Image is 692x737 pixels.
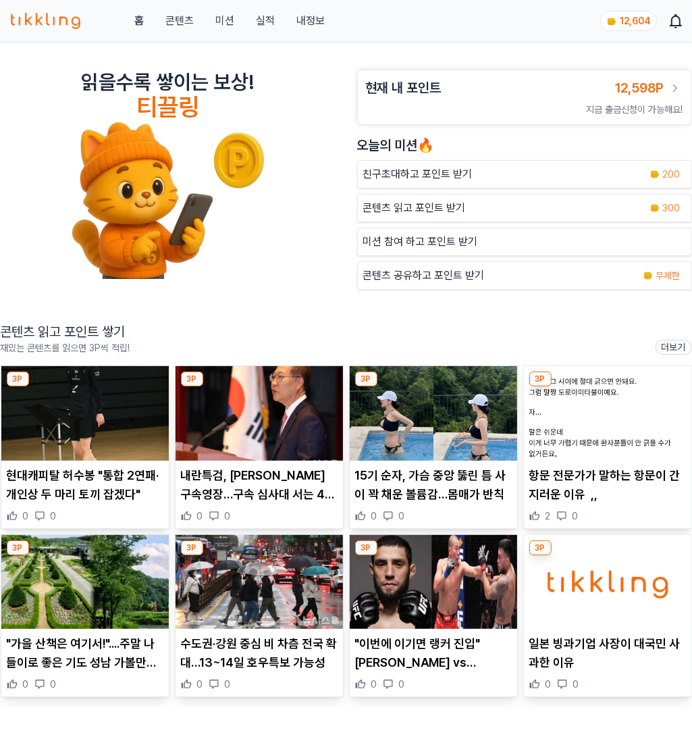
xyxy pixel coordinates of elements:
[649,169,660,180] img: coin
[606,16,617,27] img: coin
[7,634,163,672] p: "가을 산책은 여기서!"....주말 나들이로 좋은 기도 성남 가볼만한 곳 BEST 4 추천
[176,535,343,630] img: 수도권·강원 중심 비 차츰 전국 확대…13~14일 호우특보 가능성
[23,678,29,691] span: 0
[136,94,199,121] h4: 티끌링
[399,678,405,691] span: 0
[181,634,338,672] p: 수도권·강원 중심 비 차츰 전국 확대…13~14일 호우특보 가능성
[1,535,169,630] img: "가을 산책은 여기서!"....주말 나들이로 좋은 기도 성남 가볼만한 곳 BEST 4 추천
[165,13,194,29] a: 콘텐츠
[175,365,344,529] div: 3P 내란특검, 박성재 구속영장…구속 심사대 서는 4번째 국무위원(종합) 내란특검, [PERSON_NAME] 구속영장…구속 심사대 서는 4번째 국무위원(종합) 0 0
[51,678,57,691] span: 0
[529,466,686,504] p: 항문 전문가가 말하는 항문이 간지러운 이유 ,,
[349,365,518,529] div: 3P 15기 순자, 가슴 중앙 뚫린 틈 사이 꽉 채운 볼륨감…몸매가 반칙 15기 순자, 가슴 중앙 뚫린 틈 사이 꽉 채운 볼륨감…몸매가 반칙 0 0
[545,509,551,523] span: 2
[51,509,57,523] span: 0
[7,372,29,386] div: 3P
[82,70,255,94] h2: 읽을수록 쌓이는 보상!
[355,372,377,386] div: 3P
[197,678,203,691] span: 0
[197,509,203,523] span: 0
[363,268,485,284] p: 콘텐츠 공유하고 포인트 받기
[1,341,130,355] p: 재밌는 콘텐츠를 읽으면 3P씩 적립!
[620,16,651,26] span: 12,604
[523,365,692,529] div: 3P 항문 전문가가 말하는 항문이 간지러운 이유 ,, 항문 전문가가 말하는 항문이 간지러운 이유 ,, 2 0
[215,13,234,29] button: 미션
[23,509,29,523] span: 0
[600,11,654,31] a: coin 12,604
[663,201,681,215] span: 300
[357,261,692,290] a: 콘텐츠 공유하고 포인트 받기 coin 무제한
[616,78,683,97] a: 12,598P
[357,194,692,222] a: 콘텐츠 읽고 포인트 받기 coin 300
[181,372,203,386] div: 3P
[529,372,552,386] div: 3P
[357,160,692,188] button: 친구초대하고 포인트 받기 coin 200
[355,634,512,672] p: "이번에 이기면 랭커 진입"[PERSON_NAME] vs [PERSON_NAME]...UFC미들급 랭커 될 수 있을까?
[7,540,29,555] div: 3P
[176,366,343,461] img: 내란특검, 박성재 구속영장…구속 심사대 서는 4번째 국무위원(종합)
[573,678,579,691] span: 0
[523,534,692,698] div: 3P 일본 빙과기업 사장이 대국민 사과한 이유 일본 빙과기업 사장이 대국민 사과한 이유 0 0
[573,509,579,523] span: 0
[134,13,144,29] a: 홈
[7,466,163,504] p: 현대캐피탈 허수봉 "통합 2연패·개인상 두 마리 토끼 잡겠다"
[366,78,442,97] h3: 현재 내 포인트
[181,540,203,555] div: 3P
[643,270,654,281] img: coin
[225,678,231,691] span: 0
[524,535,691,630] img: 일본 빙과기업 사장이 대국민 사과한 이유
[649,203,660,213] img: coin
[656,269,681,282] span: 무제한
[656,340,692,355] a: 더보기
[1,534,169,698] div: 3P "가을 산책은 여기서!"....주말 나들이로 좋은 기도 성남 가볼만한 곳 BEST 4 추천 "가을 산책은 여기서!"....주말 나들이로 좋은 기도 성남 가볼만한 곳 BE...
[296,13,325,29] a: 내정보
[175,534,344,698] div: 3P 수도권·강원 중심 비 차츰 전국 확대…13~14일 호우특보 가능성 수도권·강원 중심 비 차츰 전국 확대…13~14일 호우특보 가능성 0 0
[524,366,691,461] img: 항문 전문가가 말하는 항문이 간지러운 이유 ,,
[181,466,338,504] p: 내란특검, [PERSON_NAME] 구속영장…구속 심사대 서는 4번째 국무위원(종합)
[225,509,231,523] span: 0
[529,634,686,672] p: 일본 빙과기업 사장이 대국민 사과한 이유
[1,365,169,529] div: 3P 현대캐피탈 허수봉 "통합 2연패·개인상 두 마리 토끼 잡겠다" 현대캐피탈 허수봉 "통합 2연패·개인상 두 마리 토끼 잡겠다" 0 0
[71,121,265,279] img: tikkling_character
[357,136,692,155] h2: 오늘의 미션🔥
[371,678,377,691] span: 0
[363,166,473,182] p: 친구초대하고 포인트 받기
[256,13,275,29] a: 실적
[545,678,552,691] span: 0
[1,322,130,341] h2: 콘텐츠 읽고 포인트 쌓기
[355,466,512,504] p: 15기 순자, 가슴 중앙 뚫린 틈 사이 꽉 채운 볼륨감…몸매가 반칙
[663,168,681,181] span: 200
[1,366,169,461] img: 현대캐피탈 허수봉 "통합 2연패·개인상 두 마리 토끼 잡겠다"
[355,540,377,555] div: 3P
[371,509,377,523] span: 0
[350,366,517,461] img: 15기 순자, 가슴 중앙 뚫린 틈 사이 꽉 채운 볼륨감…몸매가 반칙
[11,13,80,29] img: 티끌링
[587,104,683,115] span: 지금 출금신청이 가능해요!
[399,509,405,523] span: 0
[529,540,552,555] div: 3P
[363,200,466,216] p: 콘텐츠 읽고 포인트 받기
[350,535,517,630] img: "이번에 이기면 랭커 진입"박준용 vs 알리스케로프전...UFC미들급 랭커 될 수 있을까?
[616,80,664,96] span: 12,598P
[363,234,478,250] p: 미션 참여 하고 포인트 받기
[349,534,518,698] div: 3P "이번에 이기면 랭커 진입"박준용 vs 알리스케로프전...UFC미들급 랭커 될 수 있을까? "이번에 이기면 랭커 진입"[PERSON_NAME] vs [PERSON_NAM...
[357,228,692,256] button: 미션 참여 하고 포인트 받기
